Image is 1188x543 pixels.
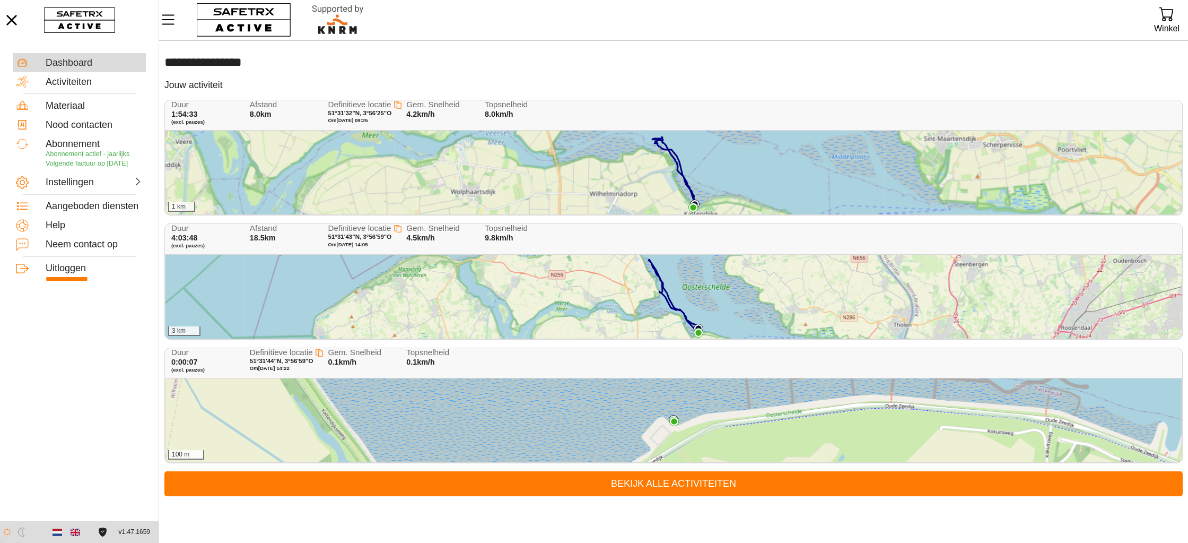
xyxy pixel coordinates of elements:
[406,234,435,242] span: 4.5km/h
[53,528,62,537] img: nl.svg
[669,415,678,425] img: PathStart.svg
[168,326,200,336] div: 3 km
[300,3,376,37] img: RescueLogo.svg
[168,202,195,212] div: 1 km
[328,100,391,109] span: Definitieve locatie
[66,523,84,541] button: English
[688,203,698,212] img: PathEnd.svg
[171,110,198,118] span: 1:54:33
[250,234,276,242] span: 18.5km
[46,76,143,88] div: Activiteiten
[328,242,368,247] span: Om [DATE] 14:05
[250,365,290,371] span: Om [DATE] 14:22
[164,471,1183,496] a: Bekijk alle activiteiten
[694,324,703,333] img: PathStart.svg
[328,348,396,357] span: Gem. Snelheid
[46,263,143,274] div: Uitloggen
[171,367,239,373] span: (excl. pauzes)
[250,224,318,233] span: Afstand
[250,110,272,118] span: 8.0km
[328,110,392,116] span: 51°31'32"N, 3°56'25"O
[46,150,129,158] span: Abonnement actief - jaarlijks
[328,234,392,240] span: 51°31'43"N, 3°56'59"O
[485,234,513,242] span: 9.8km/h
[46,220,143,231] div: Help
[669,417,679,426] img: PathEnd.svg
[16,99,29,112] img: Equipment.svg
[171,119,239,125] span: (excl. pauzes)
[46,239,143,251] div: Neem contact op
[164,79,223,91] h5: Jouw activiteit
[171,243,239,249] span: (excl. pauzes)
[250,100,318,109] span: Afstand
[328,358,357,366] span: 0.1km/h
[46,177,92,188] div: Instellingen
[119,527,150,538] span: v1.47.1659
[168,450,204,460] div: 100 m
[46,139,143,150] div: Abonnement
[173,476,1174,492] span: Bekijk alle activiteiten
[485,100,553,109] span: Topsnelheid
[328,117,368,123] span: Om [DATE] 09:25
[16,75,29,88] img: Activities.svg
[71,528,80,537] img: en.svg
[250,348,313,357] span: Definitieve locatie
[250,358,313,364] span: 51°31'44"N, 3°56'59"O
[48,523,66,541] button: Dutch
[17,528,26,537] img: ModeDark.svg
[485,224,553,233] span: Topsnelheid
[46,57,143,69] div: Dashboard
[3,528,12,537] img: ModeLight.svg
[171,100,239,109] span: Duur
[406,110,435,118] span: 4.2km/h
[694,328,703,338] img: PathEnd.svg
[406,100,474,109] span: Gem. Snelheid
[1154,21,1180,36] div: Winkel
[46,201,143,212] div: Aangeboden diensten
[328,223,391,232] span: Definitieve locatie
[171,224,239,233] span: Duur
[690,200,700,209] img: PathStart.svg
[171,234,198,242] span: 4:03:48
[171,358,198,366] span: 0:00:07
[46,119,143,131] div: Nood contacten
[171,348,239,357] span: Duur
[95,528,110,537] a: Licentieovereenkomst
[46,100,143,112] div: Materiaal
[16,137,29,150] img: Subscription.svg
[485,110,513,118] span: 8.0km/h
[16,238,29,251] img: ContactUs.svg
[112,523,156,541] button: v1.47.1659
[406,224,474,233] span: Gem. Snelheid
[16,219,29,232] img: Help.svg
[159,8,186,31] button: Menu
[406,348,474,357] span: Topsnelheid
[406,358,435,366] span: 0.1km/h
[46,160,128,167] span: Volgende factuur op [DATE]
